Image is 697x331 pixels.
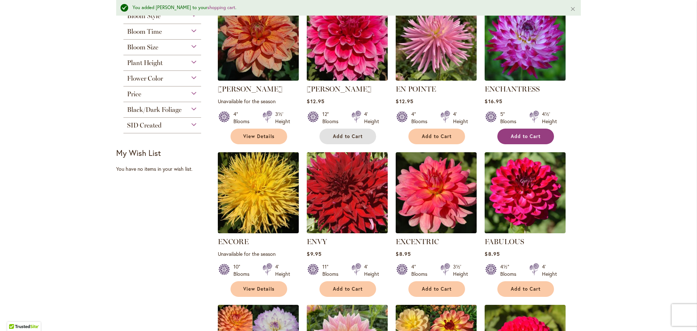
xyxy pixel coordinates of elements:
[422,133,452,140] span: Add to Cart
[485,75,566,82] a: Enchantress
[307,98,324,105] span: $12.95
[396,250,411,257] span: $8.95
[127,43,158,51] span: Bloom Size
[485,98,502,105] span: $16.95
[275,110,290,125] div: 3½' Height
[127,12,160,20] span: Bloom Style
[233,263,254,278] div: 10" Blooms
[485,152,566,233] img: FABULOUS
[127,59,163,67] span: Plant Height
[307,237,327,246] a: ENVY
[218,98,299,105] p: Unavailable for the season
[243,133,274,140] span: View Details
[408,129,465,144] button: Add to Cart
[497,281,554,297] button: Add to Cart
[422,286,452,292] span: Add to Cart
[218,237,249,246] a: ENCORE
[500,110,521,125] div: 5" Blooms
[542,263,557,278] div: 4' Height
[511,286,541,292] span: Add to Cart
[485,237,524,246] a: FABULOUS
[411,263,432,278] div: 4" Blooms
[396,152,477,233] img: EXCENTRIC
[127,106,182,114] span: Black/Dark Foliage
[233,110,254,125] div: 4" Blooms
[485,250,500,257] span: $8.95
[275,263,290,278] div: 4' Height
[333,133,363,140] span: Add to Cart
[396,85,436,93] a: EN POINTE
[322,263,343,278] div: 11" Blooms
[408,281,465,297] button: Add to Cart
[322,110,343,125] div: 12" Blooms
[127,121,162,129] span: SID Created
[218,228,299,235] a: ENCORE
[396,228,477,235] a: EXCENTRIC
[485,85,540,93] a: ENCHANTRESS
[396,75,477,82] a: EN POINTE
[218,75,299,82] a: Elijah Mason
[319,129,376,144] button: Add to Cart
[307,75,388,82] a: EMORY PAUL
[364,263,379,278] div: 4' Height
[127,74,163,82] span: Flower Color
[485,228,566,235] a: FABULOUS
[218,85,282,93] a: [PERSON_NAME]
[127,90,141,98] span: Price
[511,133,541,140] span: Add to Cart
[243,286,274,292] span: View Details
[396,98,413,105] span: $12.95
[5,305,26,326] iframe: Launch Accessibility Center
[453,110,468,125] div: 4' Height
[307,228,388,235] a: Envy
[231,129,287,144] a: View Details
[497,129,554,144] button: Add to Cart
[307,152,388,233] img: Envy
[411,110,432,125] div: 4" Blooms
[218,250,299,257] p: Unavailable for the season
[364,110,379,125] div: 4' Height
[133,4,559,11] div: You added [PERSON_NAME] to your .
[453,263,468,278] div: 3½' Height
[319,281,376,297] button: Add to Cart
[231,281,287,297] a: View Details
[500,263,521,278] div: 4½" Blooms
[116,165,213,173] div: You have no items in your wish list.
[127,28,162,36] span: Bloom Time
[116,148,161,158] strong: My Wish List
[207,4,235,11] a: shopping cart
[307,85,371,93] a: [PERSON_NAME]
[542,110,557,125] div: 4½' Height
[333,286,363,292] span: Add to Cart
[396,237,439,246] a: EXCENTRIC
[307,250,321,257] span: $9.95
[218,152,299,233] img: ENCORE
